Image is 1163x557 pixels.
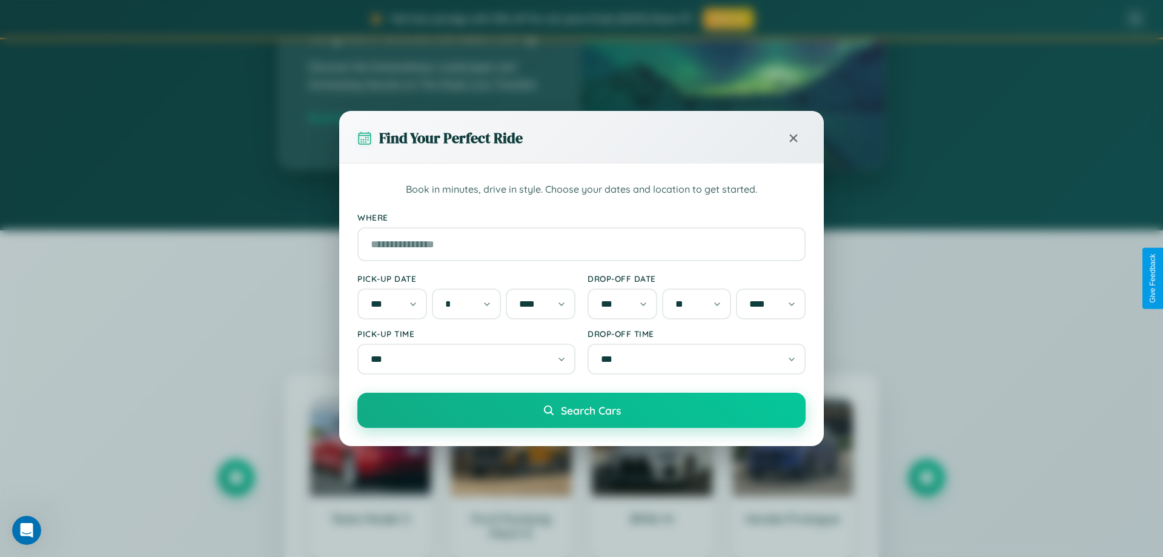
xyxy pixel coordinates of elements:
[588,329,806,339] label: Drop-off Time
[357,182,806,198] p: Book in minutes, drive in style. Choose your dates and location to get started.
[357,329,575,339] label: Pick-up Time
[357,212,806,222] label: Where
[588,273,806,284] label: Drop-off Date
[357,393,806,428] button: Search Cars
[379,128,523,148] h3: Find Your Perfect Ride
[561,404,621,417] span: Search Cars
[357,273,575,284] label: Pick-up Date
